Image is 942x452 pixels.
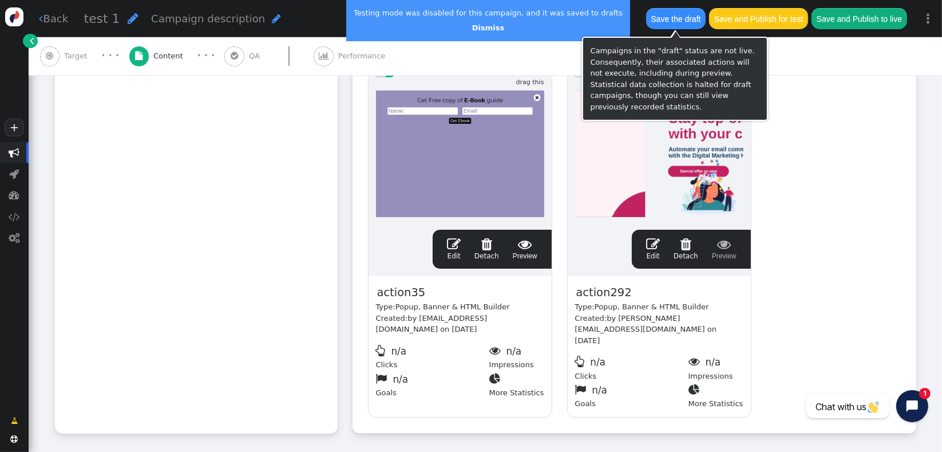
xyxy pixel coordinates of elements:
span: Performance [338,50,390,62]
div: Goals [575,382,688,410]
button: Save and Publish to live [812,8,907,29]
a: Edit [646,237,660,261]
span:  [489,345,504,356]
div: Type: [376,301,544,313]
div: Impressions [688,353,743,382]
a: Dismiss [472,23,504,32]
div: Created: [575,313,743,347]
span:  [376,345,389,356]
a: Detach [474,237,499,261]
button: Save the draft [646,8,706,29]
span: drag this [516,71,544,86]
div: Campaigns in the "draft" status are not live. Consequently, their associated actions will not exe... [591,45,759,112]
span: by [PERSON_NAME][EMAIL_ADDRESS][DOMAIN_NAME] on [DATE] [575,314,717,345]
div: Clicks [376,343,489,371]
span:  [513,237,537,251]
span: Preview [513,237,537,261]
span:  [575,384,590,395]
a:  Target · · · [40,37,129,75]
div: More Statistics [489,371,544,399]
span:  [9,211,20,222]
span: Popup, Banner & HTML Builder [595,302,709,311]
a:  [3,411,25,431]
button: Save and Publish for test [709,8,808,29]
a:  Performance [314,37,409,75]
span:  [688,356,703,367]
span: n/a [590,356,605,368]
span:  [575,356,588,367]
a: Preview [513,237,537,261]
span:  [9,233,20,243]
span:  [10,168,19,179]
span:  [9,147,20,158]
span: n/a [592,384,607,396]
span:  [135,52,143,60]
span:  [272,13,281,24]
span: QA [249,50,264,62]
span: n/a [393,374,408,385]
div: Created: [376,313,544,335]
div: Clicks [575,353,688,382]
span: Campaign description [151,13,265,25]
span:  [646,237,660,251]
div: · · · [101,49,119,63]
a: Preview [712,237,737,261]
span: Detach [674,237,698,260]
span:  [46,52,53,60]
a:  QA [224,37,314,75]
span:  [674,237,698,251]
div: More Statistics [688,382,743,410]
a: Back [39,11,68,26]
span:  [489,373,504,384]
span:  [231,52,238,60]
img: logo-icon.svg [5,7,24,26]
a: Edit [447,237,461,261]
a: Detach [674,237,698,261]
span:  [319,52,329,60]
a: ⋮ [915,2,942,36]
span:  [39,13,43,24]
span: Content [153,50,188,62]
span:  [688,384,703,395]
div: Goals [376,371,489,399]
a:  [23,34,37,48]
span: Target [64,50,92,62]
span:  [30,35,34,46]
div: Impressions [489,343,544,371]
span:  [712,237,737,251]
span:  [11,435,18,443]
span: Detach [474,237,499,260]
span:  [447,237,461,251]
span: by [EMAIL_ADDRESS][DOMAIN_NAME] on [DATE] [376,314,488,334]
span:  [11,415,18,427]
span: n/a [506,345,522,357]
a: + [5,119,24,136]
span: action35 [376,284,427,301]
a:  Content · · · [129,37,225,75]
span:  [474,237,499,251]
span: test 1 [84,11,120,26]
span:  [128,12,138,25]
span: n/a [391,345,406,357]
div: · · · [197,49,215,63]
span: Preview [712,237,737,261]
span: n/a [706,356,721,368]
span:  [9,190,20,201]
span: Popup, Banner & HTML Builder [395,302,510,311]
span: action292 [575,284,633,301]
div: Type: [575,301,743,313]
span:  [376,373,391,384]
